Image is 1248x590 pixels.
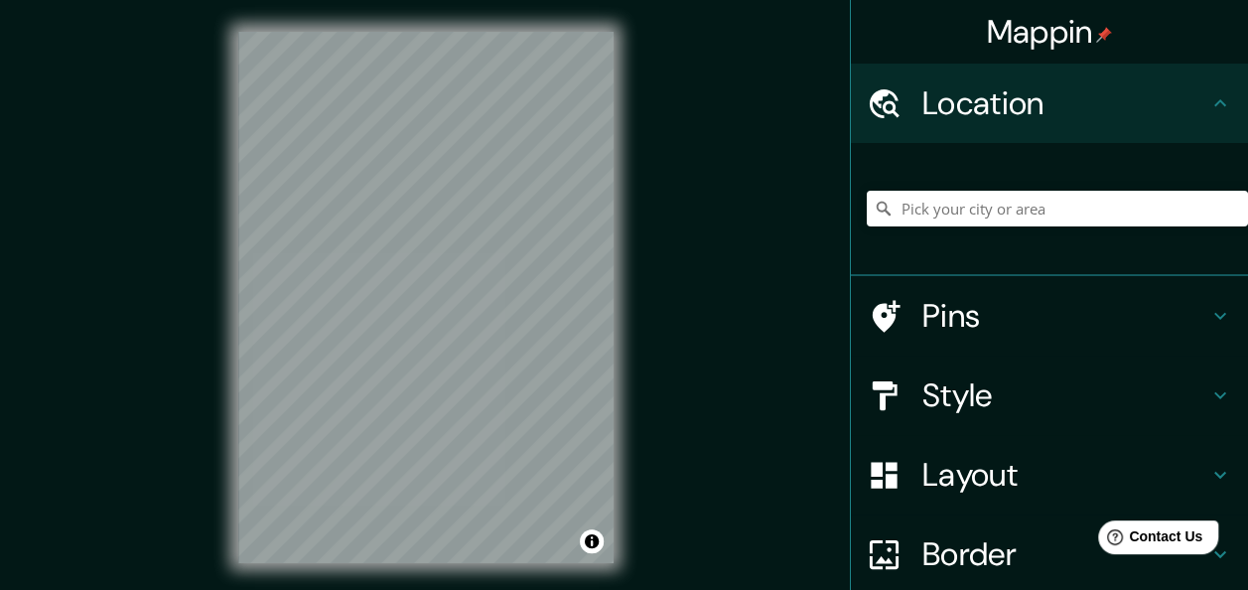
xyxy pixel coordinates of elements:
[922,534,1208,574] h4: Border
[851,276,1248,356] div: Pins
[851,356,1248,435] div: Style
[922,455,1208,495] h4: Layout
[238,32,614,563] canvas: Map
[922,375,1208,415] h4: Style
[851,435,1248,515] div: Layout
[1096,27,1112,43] img: pin-icon.png
[987,12,1113,52] h4: Mappin
[867,191,1248,226] input: Pick your city or area
[851,64,1248,143] div: Location
[922,296,1208,336] h4: Pins
[922,83,1208,123] h4: Location
[580,529,604,553] button: Toggle attribution
[1071,513,1226,568] iframe: Help widget launcher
